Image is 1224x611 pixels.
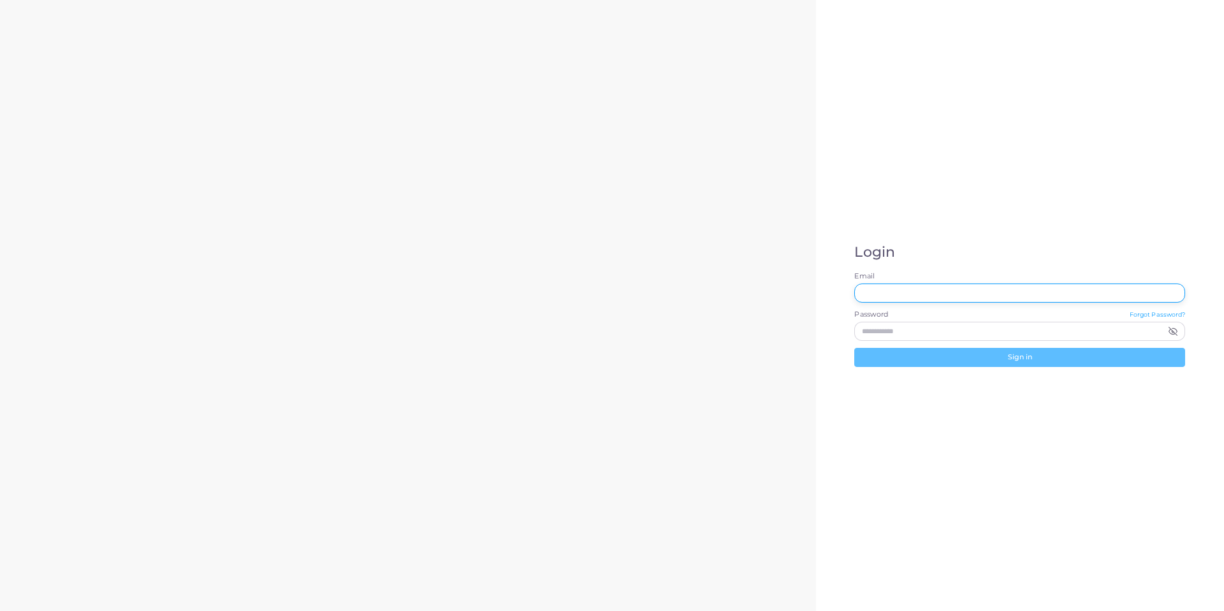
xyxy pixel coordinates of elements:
h1: Login [854,244,1185,261]
label: Email [854,271,1185,282]
a: Forgot Password? [1130,310,1186,322]
button: Sign in [854,348,1185,367]
small: Forgot Password? [1130,311,1186,318]
label: Password [854,310,888,320]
